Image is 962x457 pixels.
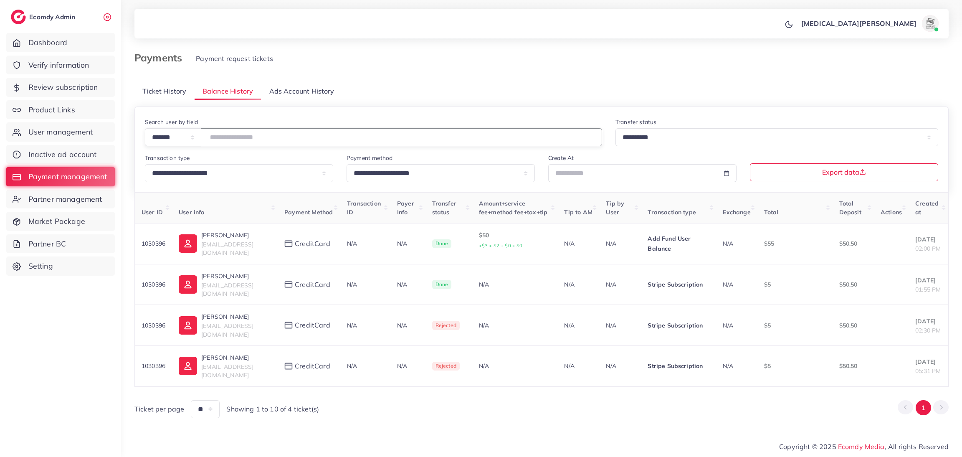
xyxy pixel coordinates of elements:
a: Market Package [6,212,115,231]
span: Verify information [28,60,89,71]
a: Partner BC [6,234,115,254]
span: Payment request tickets [196,54,273,63]
span: N/A [723,240,733,247]
p: 1030396 [142,320,165,330]
img: ic-user-info.36bf1079.svg [179,275,197,294]
span: Transaction type [648,208,696,216]
span: 01:55 PM [915,286,941,293]
ul: Pagination [898,400,949,416]
p: N/A [606,320,634,330]
span: $5 [764,281,771,288]
span: Product Links [28,104,75,115]
p: [DATE] [915,234,942,244]
span: Partner BC [28,239,66,249]
span: , All rights Reserved [885,442,949,452]
p: N/A [564,361,592,371]
span: Export data [822,169,866,175]
span: N/A [723,362,733,370]
p: N/A [564,239,592,249]
button: Export data [750,163,938,181]
p: Stripe Subscription [648,361,709,371]
span: [EMAIL_ADDRESS][DOMAIN_NAME] [201,241,253,256]
img: ic-user-info.36bf1079.svg [179,316,197,335]
div: N/A [479,280,551,289]
span: Total [764,208,779,216]
span: creditCard [295,361,330,371]
p: N/A [606,279,634,289]
span: Payer Info [397,200,414,216]
h2: Ecomdy Admin [29,13,77,21]
a: logoEcomdy Admin [11,10,77,24]
a: Inactive ad account [6,145,115,164]
span: 02:30 PM [915,327,941,334]
button: Go to page 1 [916,400,931,416]
p: N/A [397,239,419,249]
span: $5 [764,362,771,370]
p: [DATE] [915,316,942,326]
p: Stripe Subscription [648,279,709,289]
div: N/A [479,321,551,330]
p: [PERSON_NAME] [201,271,271,281]
img: payment [284,240,293,247]
span: N/A [347,281,357,288]
span: creditCard [295,280,330,289]
p: Add Fund User Balance [648,234,709,254]
span: Transfer status [432,200,456,216]
img: ic-user-info.36bf1079.svg [179,357,197,375]
label: Search user by field [145,118,198,126]
a: Ecomdy Media [838,442,885,451]
span: [EMAIL_ADDRESS][DOMAIN_NAME] [201,322,253,338]
span: Ads Account History [269,86,334,96]
p: 1030396 [142,361,165,371]
a: User management [6,122,115,142]
p: Stripe Subscription [648,320,709,330]
span: Ticket History [142,86,186,96]
span: User management [28,127,93,137]
p: N/A [397,279,419,289]
span: Exchange [723,208,750,216]
p: N/A [564,279,592,289]
p: N/A [564,320,592,330]
label: Transaction type [145,154,190,162]
div: N/A [479,362,551,370]
span: Market Package [28,216,85,227]
a: Verify information [6,56,115,75]
span: Dashboard [28,37,67,48]
span: creditCard [295,239,330,249]
span: N/A [723,322,733,329]
span: User ID [142,208,163,216]
p: $50 [479,230,551,251]
label: Payment method [347,154,392,162]
span: Inactive ad account [28,149,97,160]
span: Amount+service fee+method fee+tax+tip [479,200,548,216]
small: +$3 + $2 + $0 + $0 [479,243,523,249]
span: Payment management [28,171,107,182]
a: Review subscription [6,78,115,97]
span: creditCard [295,320,330,330]
a: Partner management [6,190,115,209]
span: N/A [347,362,357,370]
p: [DATE] [915,357,942,367]
span: Done [432,239,452,249]
img: ic-user-info.36bf1079.svg [179,234,197,253]
span: N/A [347,322,357,329]
label: Transfer status [615,118,656,126]
p: [PERSON_NAME] [201,353,271,363]
span: Rejected [432,362,460,371]
span: Balance History [203,86,253,96]
p: N/A [606,361,634,371]
span: Total Deposit [839,200,861,216]
p: $50.50 [839,361,867,371]
span: N/A [347,240,357,247]
p: N/A [397,361,419,371]
img: payment [284,363,293,370]
h3: Payments [134,52,189,64]
img: logo [11,10,26,24]
p: N/A [397,320,419,330]
span: Ticket per page [134,404,184,414]
span: [EMAIL_ADDRESS][DOMAIN_NAME] [201,363,253,379]
p: 1030396 [142,279,165,289]
span: N/A [723,281,733,288]
a: Setting [6,256,115,276]
span: Tip to AM [564,208,592,216]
